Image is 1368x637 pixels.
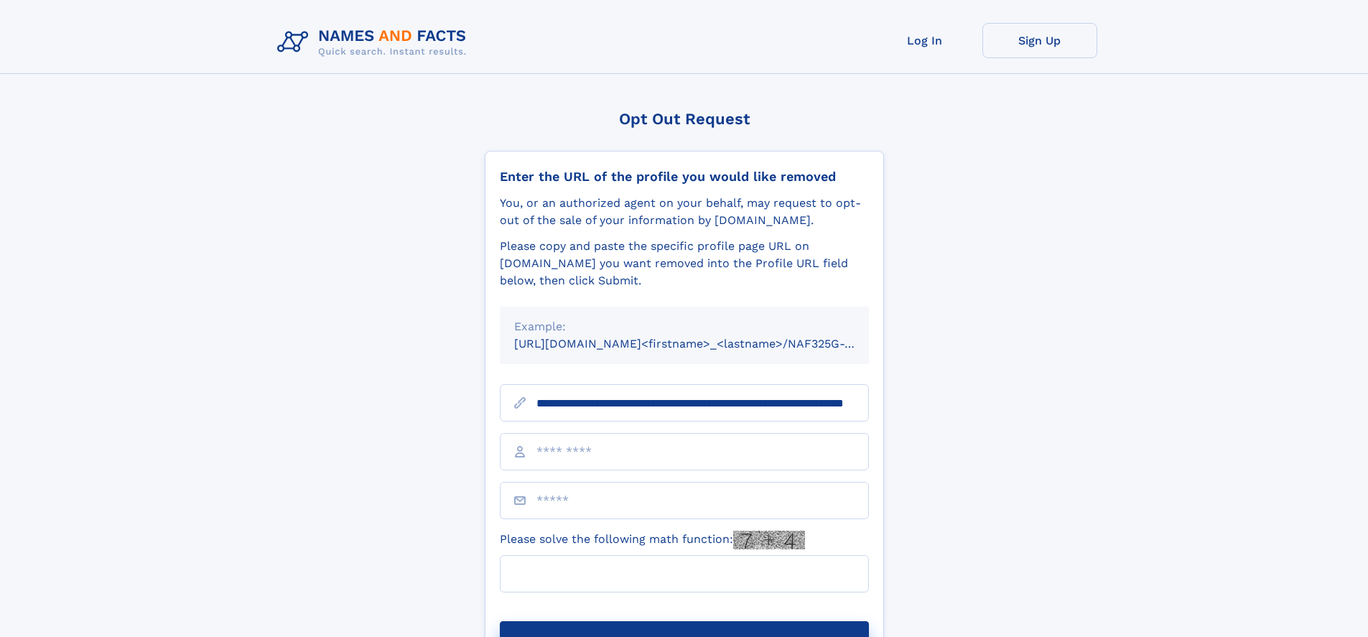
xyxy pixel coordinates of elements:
div: Enter the URL of the profile you would like removed [500,169,869,185]
div: Opt Out Request [485,110,884,128]
a: Log In [867,23,982,58]
div: Example: [514,318,855,335]
label: Please solve the following math function: [500,531,805,549]
div: Please copy and paste the specific profile page URL on [DOMAIN_NAME] you want removed into the Pr... [500,238,869,289]
img: Logo Names and Facts [271,23,478,62]
a: Sign Up [982,23,1097,58]
div: You, or an authorized agent on your behalf, may request to opt-out of the sale of your informatio... [500,195,869,229]
small: [URL][DOMAIN_NAME]<firstname>_<lastname>/NAF325G-xxxxxxxx [514,337,896,350]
